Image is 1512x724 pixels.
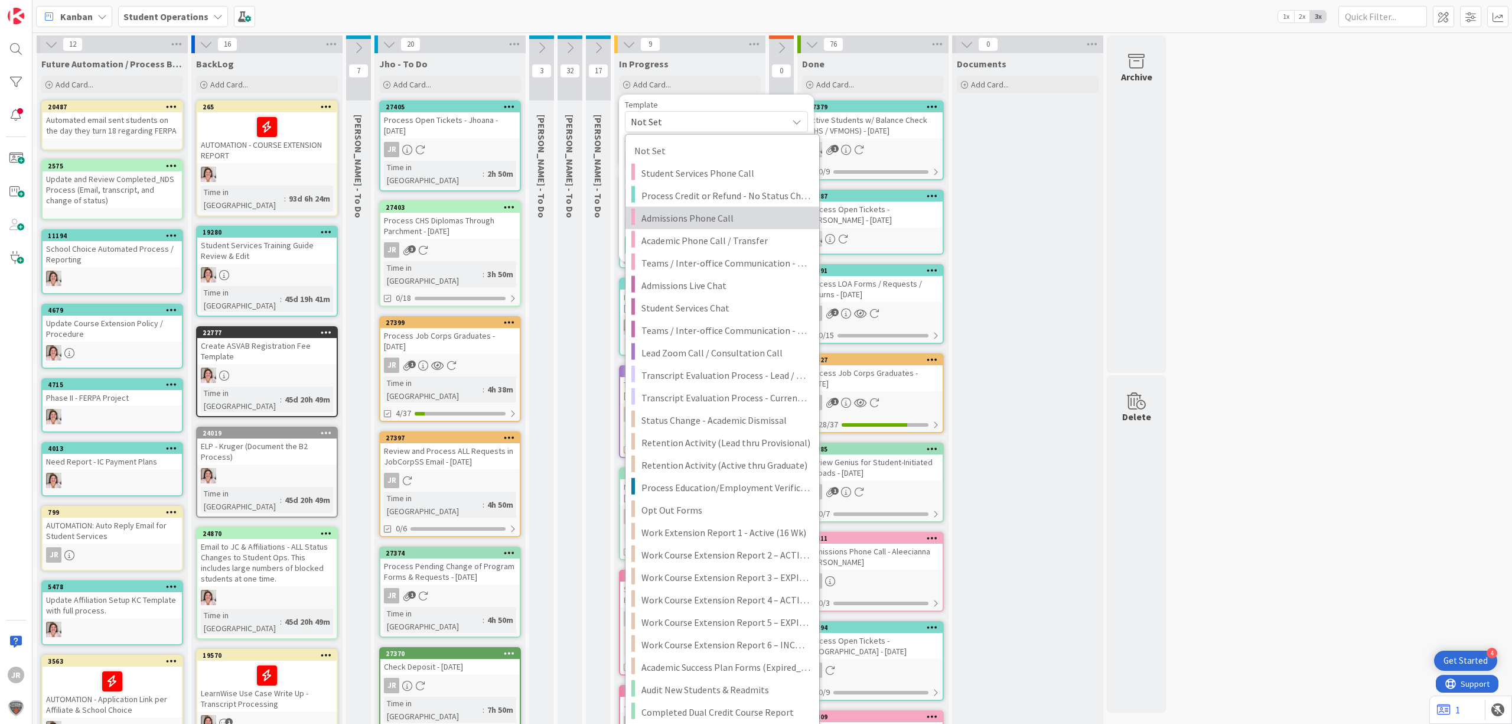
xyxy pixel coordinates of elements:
[641,300,810,316] span: Student Services Chat
[641,570,810,585] span: Work Course Extension Report 3 – EXPIRED_X1
[802,532,944,612] a: 27411Admissions Phone Call - Aleecianna [PERSON_NAME]AP0/3
[380,433,520,469] div: 27397Review and Process ALL Requests in JobCorpSS Email - [DATE]
[386,319,520,327] div: 27399
[396,292,411,304] span: 0/18
[803,622,943,633] div: 27394
[484,167,516,180] div: 2h 50m
[620,582,760,608] div: Sort & Answer Student Services Emails - [DATE]
[197,338,337,364] div: Create ASVAB Registration Fee Template
[620,611,760,626] div: JR
[43,592,182,618] div: Update Affiliation Setup KC Template with full process.
[196,100,338,216] a: 265AUTOMATION - COURSE EXTENSION REPORTEWTime in [GEOGRAPHIC_DATA]:93d 6h 24m
[46,271,61,286] img: EW
[48,583,182,591] div: 5478
[43,379,182,390] div: 4715
[641,637,810,652] span: Work Course Extension Report 6 – INCOMPLETE
[43,316,182,342] div: Update Course Extension Policy / Procedure
[380,328,520,354] div: Process Job Corps Graduates - [DATE]
[280,293,282,306] span: :
[48,162,182,170] div: 2575
[625,566,819,589] a: Work Course Extension Report 3 – EXPIRED_X1
[631,114,778,129] span: Not Set
[620,319,760,335] div: EW
[41,304,183,369] a: 4679Update Course Extension Policy / ProcedureEW
[380,112,520,138] div: Process Open Tickets - Jhoana - [DATE]
[384,473,399,488] div: JR
[803,202,943,228] div: Process Open Tickets - [PERSON_NAME] - [DATE]
[619,278,761,356] a: 27381Inactive Student w/ Balance Check - [DATE]EWTime in [GEOGRAPHIC_DATA]:5m
[379,547,521,638] a: 27374Process Pending Change of Program Forms & Requests - [DATE]JRTime in [GEOGRAPHIC_DATA]:4h 50m
[1338,6,1427,27] input: Quick Filter...
[819,508,830,520] span: 0/7
[620,377,760,403] div: Twice Daily Text Message Response - [DATE]
[408,361,416,368] span: 1
[803,276,943,302] div: Process LOA Forms / Requests / Returns - [DATE]
[803,102,943,138] div: 27379Active Students w/ Balance Check (CHS / VFMOHS) - [DATE]
[641,188,810,203] span: Process Credit or Refund - No Status Change
[620,407,760,422] div: AP
[43,390,182,405] div: Phase II - FERPA Project
[625,431,819,454] a: Retention Activity (Lead thru Provisional)
[619,365,761,458] a: 27406Twice Daily Text Message Response - [DATE]APTime in [GEOGRAPHIC_DATA]:2m0/7
[196,326,338,417] a: 22777Create ASVAB Registration Fee TemplateEWTime in [GEOGRAPHIC_DATA]:45d 20h 49m
[56,79,93,90] span: Add Card...
[197,528,337,586] div: 24870Email to JC & Affiliations - ALL Status Changes to Student Ops. This includes large numbers ...
[201,487,280,513] div: Time in [GEOGRAPHIC_DATA]
[380,588,520,603] div: JR
[408,591,416,599] span: 1
[625,544,819,566] a: Work Course Extension Report 2 – ACTIVE_X1 (20 Wk)
[41,160,183,220] a: 2575Update and Review Completed_NDS Process (Email, transcript, and change of status)
[809,267,943,275] div: 27391
[803,355,943,365] div: 27327
[282,293,333,306] div: 45d 19h 41m
[380,142,520,157] div: JR
[43,241,182,267] div: School Choice Automated Process / Reporting
[484,383,516,396] div: 4h 38m
[803,355,943,391] div: 27327Process Job Corps Graduates - [DATE]
[48,381,182,389] div: 4715
[196,527,338,639] a: 24870Email to JC & Affiliations - ALL Status Changes to Student Ops. This includes large numbers ...
[201,167,216,182] img: EW
[41,442,183,496] a: 4013Need Report - IC Payment PlansEW
[201,186,284,212] div: Time in [GEOGRAPHIC_DATA]
[803,112,943,138] div: Active Students w/ Balance Check (CHS / VFMOHS) - [DATE]
[384,358,399,373] div: JR
[197,102,337,163] div: 265AUTOMATION - COURSE EXTENSION REPORT
[803,444,943,454] div: 27385
[197,227,337,264] div: 19280Student Services Training Guide Review & Edit
[809,103,943,111] div: 27379
[625,387,819,409] a: Transcript Evaluation Process - Current Student
[625,611,819,634] a: Work Course Extension Report 5 – EXPIRED_X2
[384,588,399,603] div: JR
[809,534,943,543] div: 27411
[380,473,520,488] div: JR
[43,230,182,241] div: 11194
[641,502,810,518] span: Opt Out Forms
[625,100,658,109] span: Template
[43,507,182,518] div: 799
[380,648,520,659] div: 27370
[620,479,760,505] div: Manage Courses Request Report - [DATE]
[384,242,399,258] div: JR
[625,454,819,476] a: Retention Activity (Active thru Graduate)
[43,161,182,171] div: 2575
[379,201,521,307] a: 27403Process CHS Diplomas Through Parchment - [DATE]JRTime in [GEOGRAPHIC_DATA]:3h 50m0/18
[803,533,943,570] div: 27411Admissions Phone Call - Aleecianna [PERSON_NAME]
[384,607,483,633] div: Time in [GEOGRAPHIC_DATA]
[379,431,521,537] a: 27397Review and Process ALL Requests in JobCorpSS Email - [DATE]JRTime in [GEOGRAPHIC_DATA]:4h 50...
[483,498,484,511] span: :
[380,213,520,239] div: Process CHS Diplomas Through Parchment - [DATE]
[380,102,520,138] div: 27405Process Open Tickets - Jhoana - [DATE]
[384,376,483,402] div: Time in [GEOGRAPHIC_DATA]
[280,393,282,406] span: :
[43,582,182,592] div: 5478
[408,245,416,253] span: 3
[802,621,944,701] a: 27394Process Open Tickets - [GEOGRAPHIC_DATA] - [DATE]ZM0/9
[46,622,61,637] img: EW
[197,327,337,338] div: 22777
[380,317,520,354] div: 27399Process Job Corps Graduates - [DATE]
[803,306,943,321] div: ZM
[46,473,61,488] img: EW
[625,476,819,499] a: Process Education/Employment Verification Requests
[43,379,182,405] div: 4715Phase II - FERPA Project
